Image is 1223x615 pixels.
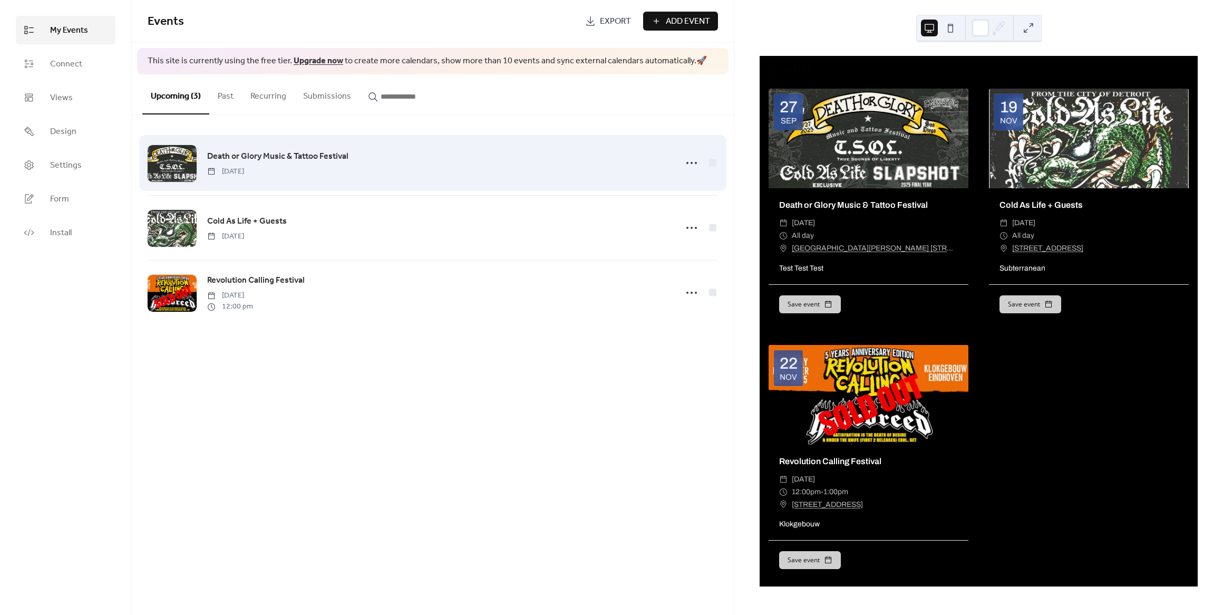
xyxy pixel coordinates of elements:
[600,15,631,28] span: Export
[295,74,360,113] button: Submissions
[207,150,348,164] a: Death or Glory Music & Tattoo Festival
[242,74,295,113] button: Recurring
[50,227,72,239] span: Install
[148,10,184,33] span: Events
[1012,217,1035,229] span: [DATE]
[779,486,788,498] div: ​
[779,295,841,313] button: Save event
[999,217,1008,229] div: ​
[16,117,115,146] a: Design
[792,217,815,229] span: [DATE]
[643,12,718,31] button: Add Event
[207,274,305,287] a: Revolution Calling Festival
[207,166,244,177] span: [DATE]
[50,193,69,206] span: Form
[50,126,76,138] span: Design
[142,74,209,114] button: Upcoming (3)
[780,99,798,115] div: 27
[769,455,968,468] div: Revolution Calling Festival
[779,229,788,242] div: ​
[50,24,88,37] span: My Events
[16,185,115,213] a: Form
[207,215,287,228] a: Cold As Life + Guests
[779,217,788,229] div: ​
[792,486,821,498] span: 12:00pm
[577,12,639,31] a: Export
[1000,99,1017,115] div: 19
[50,58,82,71] span: Connect
[769,199,968,212] div: Death or Glory Music & Tattoo Festival
[999,229,1008,242] div: ​
[823,486,848,498] span: 1:00pm
[294,53,343,69] a: Upgrade now
[50,92,73,104] span: Views
[792,242,958,255] a: [GEOGRAPHIC_DATA][PERSON_NAME] [STREET_ADDRESS]
[209,74,242,113] button: Past
[779,498,788,511] div: ​
[821,486,823,498] span: -
[989,263,1189,274] div: Subterranean
[769,263,968,274] div: Test Test Test
[207,301,253,312] span: 12:00 pm
[50,159,82,172] span: Settings
[207,290,253,301] span: [DATE]
[779,242,788,255] div: ​
[16,218,115,247] a: Install
[207,231,244,242] span: [DATE]
[999,242,1008,255] div: ​
[16,50,115,78] a: Connect
[16,16,115,44] a: My Events
[148,55,707,67] span: This site is currently using the free tier. to create more calendars, show more than 10 events an...
[792,229,814,242] span: All day
[769,518,968,530] div: Klokgebouw
[780,373,797,381] div: Nov
[666,15,710,28] span: Add Event
[16,151,115,179] a: Settings
[792,473,815,486] span: [DATE]
[16,83,115,112] a: Views
[989,199,1189,212] div: Cold As Life + Guests
[1000,117,1017,125] div: Nov
[780,355,798,371] div: 22
[792,498,863,511] a: [STREET_ADDRESS]
[999,295,1061,313] button: Save event
[846,63,893,75] div: Show Dates
[779,551,841,569] button: Save event
[1012,229,1034,242] span: All day
[781,117,797,125] div: Sep
[1012,242,1083,255] a: [STREET_ADDRESS]
[779,473,788,486] div: ​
